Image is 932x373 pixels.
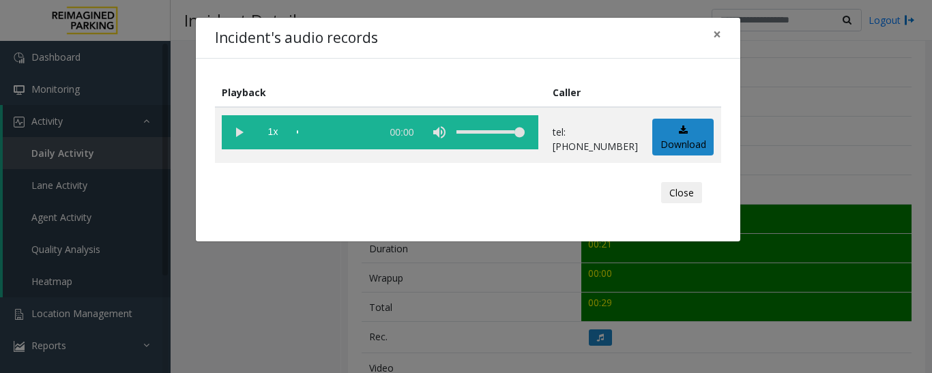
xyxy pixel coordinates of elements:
p: tel:[PHONE_NUMBER] [553,125,638,153]
div: scrub bar [297,115,375,149]
a: Download [652,119,714,156]
div: volume level [456,115,525,149]
span: playback speed button [256,115,290,149]
th: Caller [546,78,645,107]
button: Close [661,182,702,204]
th: Playback [215,78,546,107]
h4: Incident's audio records [215,27,378,49]
button: Close [703,18,731,51]
span: × [713,25,721,44]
